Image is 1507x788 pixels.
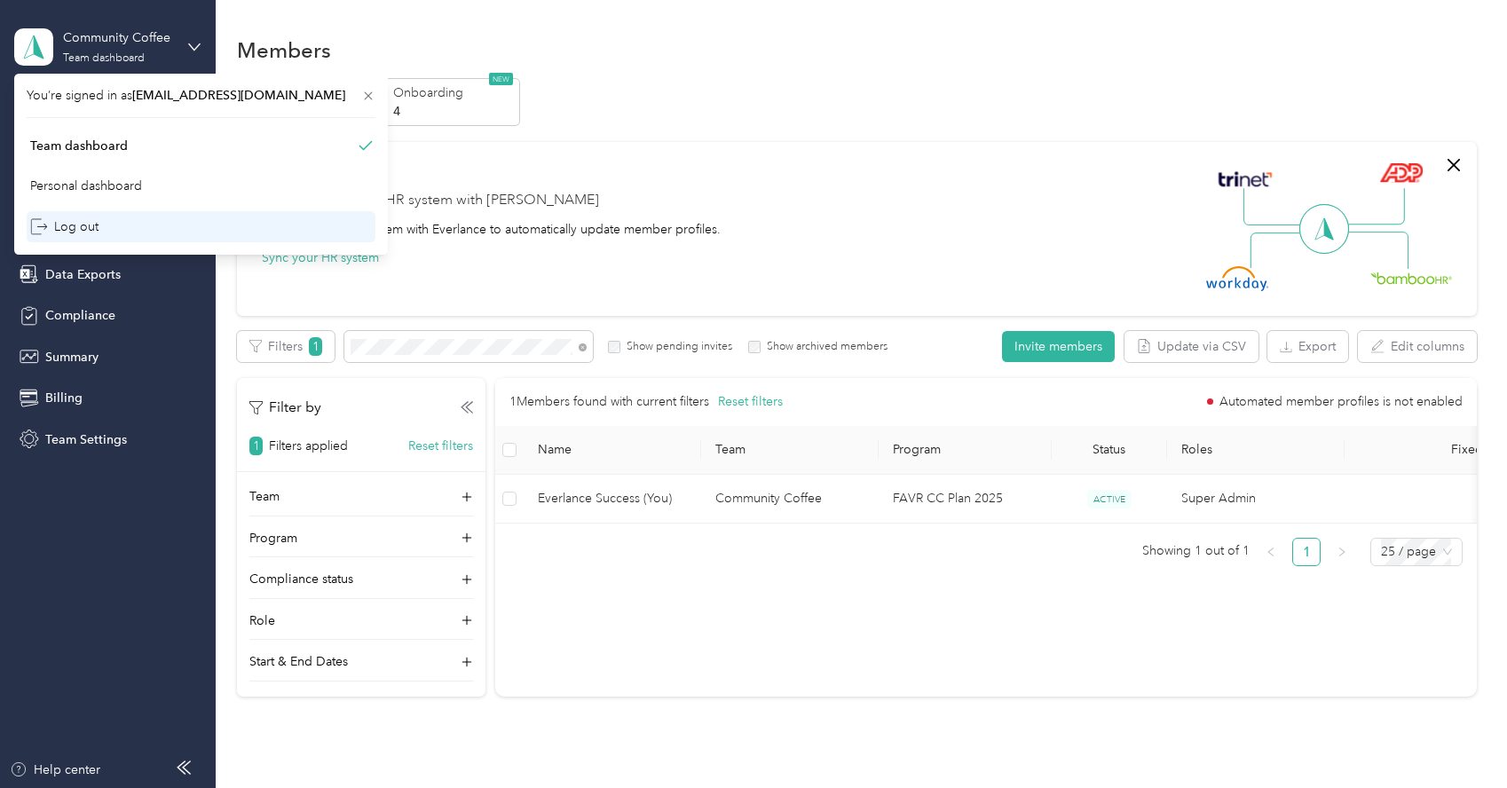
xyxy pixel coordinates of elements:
p: Filter by [249,397,321,419]
h1: Members [237,41,331,59]
div: Page Size [1370,538,1463,566]
span: Compliance [45,306,115,325]
button: Edit columns [1358,331,1477,362]
span: Showing 1 out of 1 [1142,538,1250,564]
p: Filters applied [269,437,348,455]
img: Workday [1206,266,1268,291]
span: 25 / page [1381,539,1452,565]
div: Log out [30,217,99,236]
p: Role [249,611,275,630]
img: Line Left Up [1243,188,1306,226]
th: Roles [1167,426,1345,475]
img: BambooHR [1370,272,1452,284]
img: ADP [1379,162,1423,183]
th: Status [1052,426,1167,475]
td: Community Coffee [701,475,879,524]
span: NEW [489,73,513,85]
button: Update via CSV [1124,331,1258,362]
p: 1 Members found with current filters [509,392,709,412]
button: Filters1 [237,331,335,362]
span: left [1266,547,1276,557]
p: Onboarding [393,83,514,102]
button: left [1257,538,1285,566]
img: Trinet [1214,167,1276,192]
div: Securely sync your HR system with [PERSON_NAME] [262,190,599,211]
img: Line Right Up [1343,188,1405,225]
span: [EMAIL_ADDRESS][DOMAIN_NAME] [132,88,345,103]
p: Program [249,529,297,548]
div: Team dashboard [30,137,128,155]
button: right [1328,538,1356,566]
th: Team [701,426,879,475]
label: Show pending invites [620,339,732,355]
th: Name [524,426,701,475]
span: Name [538,442,687,457]
a: 1 [1293,539,1320,565]
span: You’re signed in as [27,86,375,105]
p: Start & End Dates [249,652,348,671]
span: right [1337,547,1347,557]
td: FAVR CC Plan 2025 [879,475,1052,524]
div: Integrate your HR system with Everlance to automatically update member profiles. [262,220,721,239]
span: ACTIVE [1087,490,1132,508]
button: Export [1267,331,1348,362]
iframe: Everlance-gr Chat Button Frame [1408,689,1507,788]
span: 1 [249,437,263,455]
div: Personal dashboard [30,177,142,195]
div: Community Coffee [63,28,174,47]
label: Show archived members [761,339,888,355]
td: Everlance Success (You) [524,475,701,524]
p: Compliance status [249,570,353,588]
td: Super Admin [1167,475,1345,524]
span: Billing [45,389,83,407]
th: Program [879,426,1052,475]
img: Line Left Down [1250,232,1312,268]
li: Next Page [1328,538,1356,566]
span: Team Settings [45,430,127,449]
div: Team dashboard [63,53,145,64]
li: 1 [1292,538,1321,566]
p: Team [249,487,280,506]
span: Summary [45,348,99,366]
span: Automated member profiles is not enabled [1219,396,1463,408]
span: 1 [309,337,322,356]
button: Help center [10,760,100,779]
button: Reset filters [718,392,783,412]
li: Previous Page [1257,538,1285,566]
span: Data Exports [45,265,121,284]
img: Line Right Down [1346,232,1408,270]
button: Sync your HR system [262,248,379,267]
button: Reset filters [408,437,473,455]
span: Everlance Success (You) [538,489,687,508]
p: 4 [393,102,514,121]
button: Invite members [1002,331,1115,362]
